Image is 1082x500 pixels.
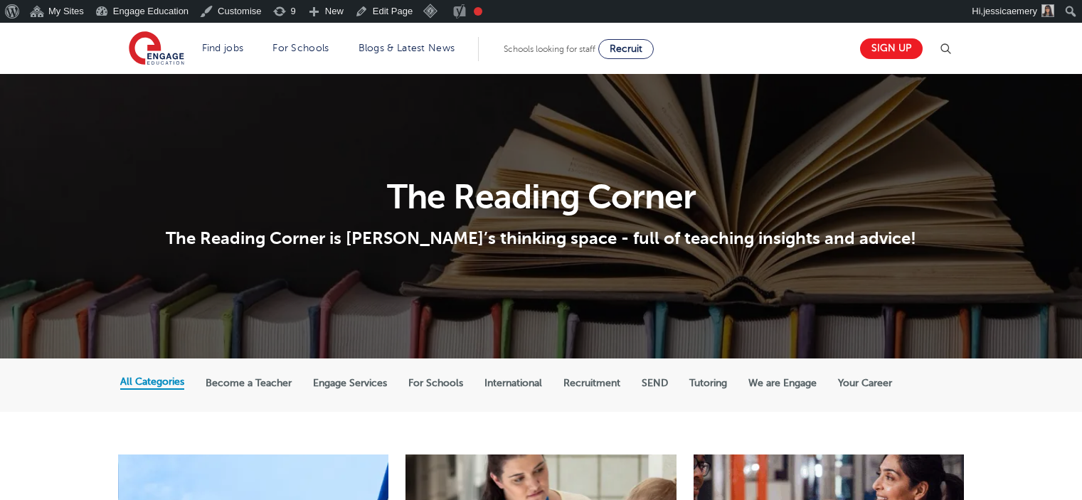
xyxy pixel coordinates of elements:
a: Blogs & Latest News [359,43,455,53]
span: Schools looking for staff [504,44,595,54]
span: jessicaemery [983,6,1037,16]
label: Become a Teacher [206,377,292,390]
a: Find jobs [202,43,244,53]
a: Sign up [860,38,923,59]
label: SEND [642,377,668,390]
img: Engage Education [129,31,184,67]
label: For Schools [408,377,463,390]
label: All Categories [120,376,184,388]
span: Recruit [610,43,642,54]
h1: The Reading Corner [120,180,962,214]
label: Your Career [838,377,892,390]
label: Recruitment [563,377,620,390]
a: Recruit [598,39,654,59]
label: Engage Services [313,377,387,390]
p: The Reading Corner is [PERSON_NAME]’s thinking space - full of teaching insights and advice! [120,228,962,249]
label: Tutoring [689,377,727,390]
label: We are Engage [748,377,817,390]
a: For Schools [272,43,329,53]
div: Focus keyphrase not set [474,7,482,16]
label: International [484,377,542,390]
